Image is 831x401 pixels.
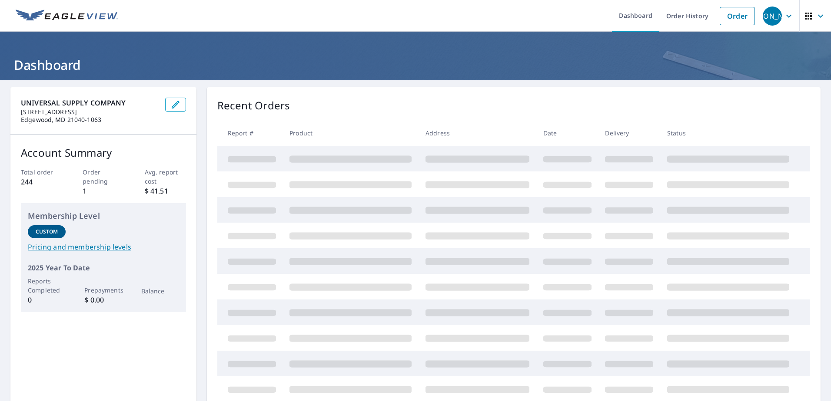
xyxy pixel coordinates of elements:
th: Delivery [598,120,660,146]
p: $ 41.51 [145,186,186,196]
p: Custom [36,228,58,236]
p: Account Summary [21,145,186,161]
p: 244 [21,177,62,187]
p: Prepayments [84,286,122,295]
p: Total order [21,168,62,177]
p: Balance [141,286,179,296]
div: [PERSON_NAME] [763,7,782,26]
p: Avg. report cost [145,168,186,186]
p: Recent Orders [217,98,290,113]
p: 1 [83,186,124,196]
p: Membership Level [28,210,179,222]
p: Order pending [83,168,124,186]
th: Status [660,120,796,146]
th: Product [283,120,419,146]
th: Address [419,120,536,146]
p: Reports Completed [28,276,66,295]
th: Date [536,120,598,146]
p: UNIVERSAL SUPPLY COMPANY [21,98,158,108]
h1: Dashboard [10,56,821,74]
th: Report # [217,120,283,146]
p: 2025 Year To Date [28,263,179,273]
img: EV Logo [16,10,118,23]
p: Edgewood, MD 21040-1063 [21,116,158,124]
a: Pricing and membership levels [28,242,179,252]
a: Order [720,7,755,25]
p: $ 0.00 [84,295,122,305]
p: [STREET_ADDRESS] [21,108,158,116]
p: 0 [28,295,66,305]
